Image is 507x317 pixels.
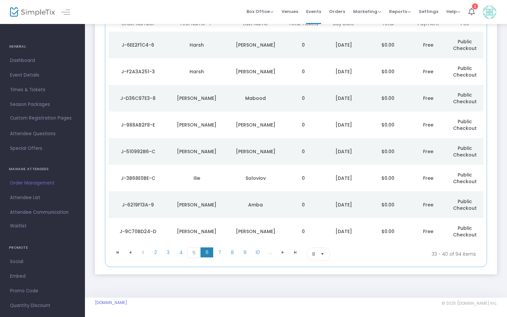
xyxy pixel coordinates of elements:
[169,175,224,181] div: Ilie
[323,201,364,208] div: 2024-08-14
[306,3,321,20] span: Events
[10,287,75,295] span: Promo Code
[110,201,166,208] div: J-6219F13A-9
[10,301,75,310] span: Quantity Discount
[169,148,224,155] div: Ibrahim
[162,247,175,257] span: Page 3
[10,144,75,153] span: Special Offers
[323,42,364,48] div: 2024-03-25
[10,56,75,65] span: Dashboard
[110,122,166,128] div: J-988AB2F8-E
[423,122,433,128] span: Free
[9,162,76,176] h4: MANAGE ATTENDEES
[149,247,162,257] span: Page 2
[111,247,124,257] span: Go to the first page
[396,247,476,261] kendo-pager-info: 33 - 40 of 94 items
[453,171,477,185] span: Public Checkout
[366,85,410,112] td: $0.00
[453,92,477,105] span: Public Checkout
[239,247,251,257] span: Page 9
[115,250,120,255] span: Go to the first page
[10,179,75,187] span: Order Management
[423,68,433,75] span: Free
[285,32,321,58] td: 0
[201,247,213,257] span: Page 6
[423,175,433,181] span: Free
[285,112,321,138] td: 0
[285,85,321,112] td: 0
[293,250,298,255] span: Go to the last page
[137,247,149,257] span: Page 1
[323,122,364,128] div: 2025-03-14
[285,138,321,165] td: 0
[453,225,477,238] span: Public Checkout
[285,218,321,245] td: 0
[453,38,477,52] span: Public Checkout
[110,228,166,235] div: J-9C70BD24-D
[228,122,283,128] div: BINGHAM
[110,42,166,48] div: J-6EE2F1C4-6
[10,71,75,80] span: Event Details
[453,145,477,158] span: Public Checkout
[169,122,224,128] div: IAN
[10,272,75,281] span: Embed
[169,228,224,235] div: Janice
[323,68,364,75] div: 2025-02-13
[423,42,433,48] span: Free
[312,251,315,257] span: 8
[289,247,302,257] span: Go to the last page
[10,223,27,229] span: Waitlist
[228,42,283,48] div: Patel
[264,247,276,257] span: Page 11
[285,191,321,218] td: 0
[10,100,75,109] span: Season Packages
[423,95,433,102] span: Free
[423,228,433,235] span: Free
[442,301,497,306] span: © 2025 [DOMAIN_NAME] Inc.
[285,58,321,85] td: 0
[247,8,273,15] span: Box Office
[318,248,327,260] button: Select
[169,95,224,102] div: Hussain Mabood
[109,16,483,245] div: Data table
[366,58,410,85] td: $0.00
[110,175,166,181] div: J-3B68E0BE-C
[213,247,226,257] span: Page 7
[251,247,264,257] span: Page 10
[110,95,166,102] div: J-D36C97E3-8
[110,148,166,155] div: J-510992B6-C
[228,228,283,235] div: Edwards
[281,3,298,20] span: Venues
[453,65,477,78] span: Public Checkout
[366,138,410,165] td: $0.00
[472,3,478,9] div: 1
[187,247,201,258] span: Page 5
[366,32,410,58] td: $0.00
[10,115,72,122] span: Custom Registration Pages
[446,8,460,15] span: Help
[276,247,289,257] span: Go to the next page
[366,112,410,138] td: $0.00
[10,257,75,266] span: Social
[280,250,285,255] span: Go to the next page
[124,247,137,257] span: Go to the previous page
[423,148,433,155] span: Free
[169,68,224,75] div: Harsh
[453,198,477,211] span: Public Checkout
[366,165,410,191] td: $0.00
[9,40,76,53] h4: GENERAL
[453,118,477,132] span: Public Checkout
[228,95,283,102] div: Mabood
[9,241,76,254] h4: PROMOTE
[423,201,433,208] span: Free
[128,250,133,255] span: Go to the previous page
[329,3,345,20] span: Orders
[10,86,75,94] span: Times & Tickets
[228,201,283,208] div: Amba
[10,130,75,138] span: Attendee Questions
[226,247,239,257] span: Page 8
[95,300,127,305] a: [DOMAIN_NAME]
[228,68,283,75] div: Patel
[353,8,381,15] span: Marketing
[228,148,283,155] div: Kamara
